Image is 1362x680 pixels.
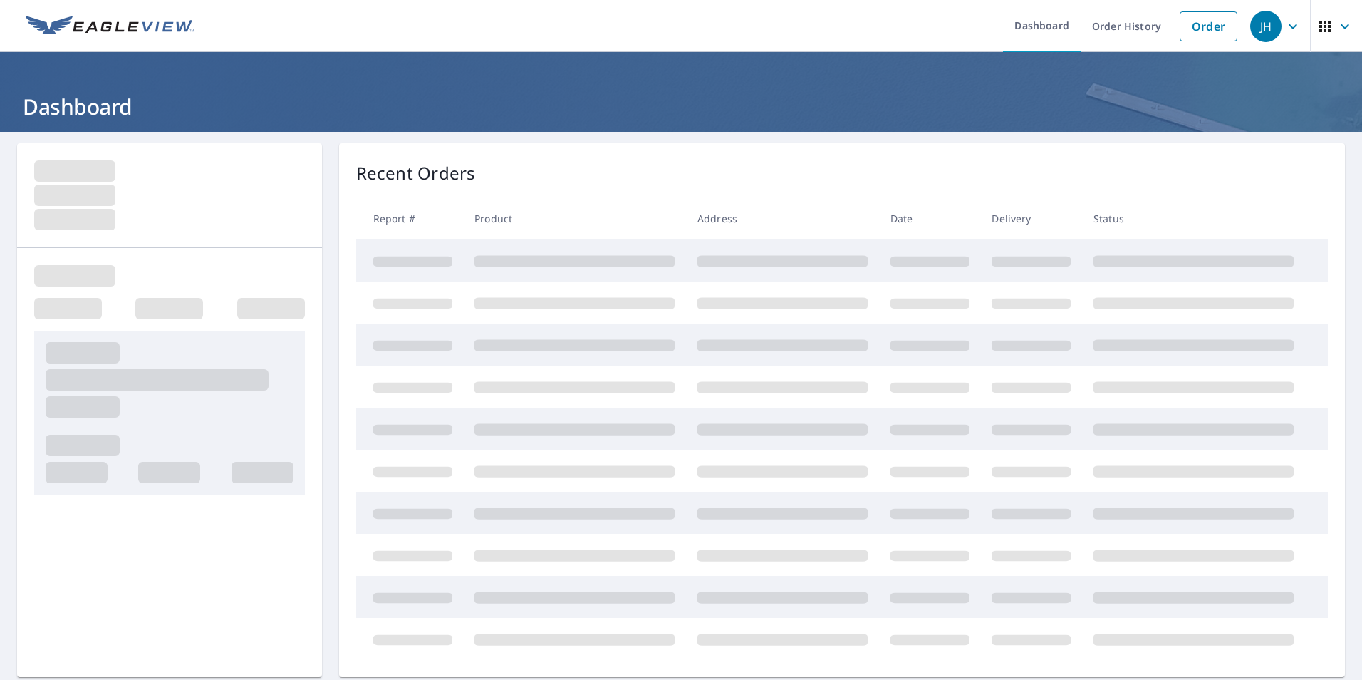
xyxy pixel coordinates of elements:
th: Delivery [980,197,1082,239]
th: Product [463,197,686,239]
th: Status [1082,197,1305,239]
th: Address [686,197,879,239]
p: Recent Orders [356,160,476,186]
div: JH [1250,11,1282,42]
th: Date [879,197,981,239]
th: Report # [356,197,464,239]
a: Order [1180,11,1237,41]
img: EV Logo [26,16,194,37]
h1: Dashboard [17,92,1345,121]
